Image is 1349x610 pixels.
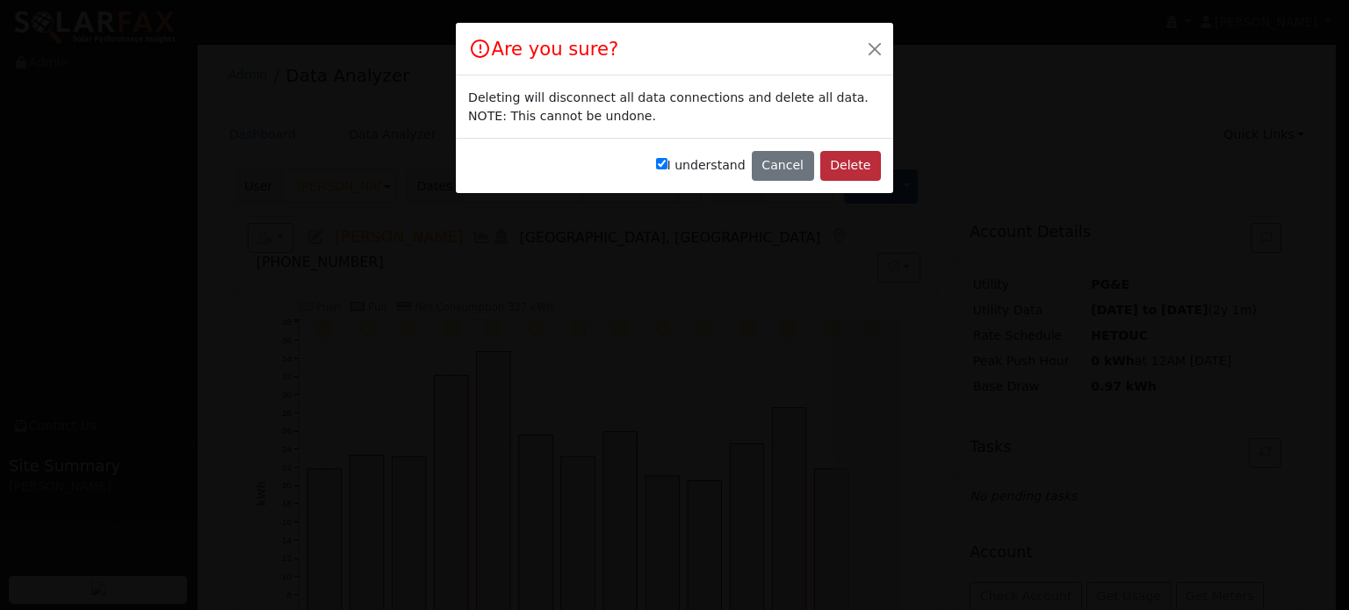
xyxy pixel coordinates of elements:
[468,35,618,63] h4: Are you sure?
[752,151,814,181] button: Cancel
[820,151,881,181] button: Delete
[862,36,887,61] button: Close
[656,158,667,169] input: I understand
[656,156,746,175] label: I understand
[468,89,881,126] div: Deleting will disconnect all data connections and delete all data. NOTE: This cannot be undone.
